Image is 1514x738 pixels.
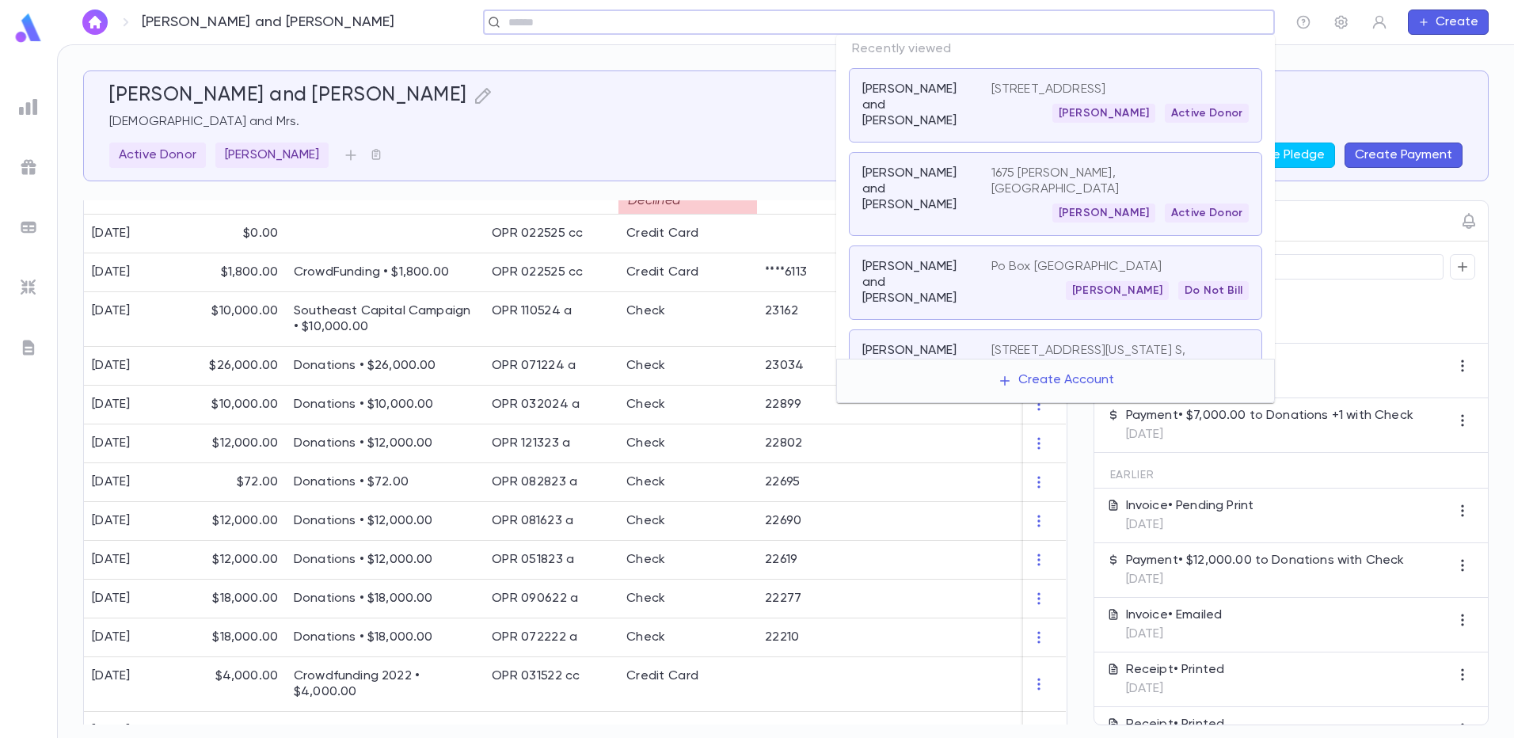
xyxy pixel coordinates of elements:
div: Credit Card [626,226,698,242]
p: Payment • $7,000.00 to Donations +1 with Check [1126,408,1413,424]
div: OPR 072222 a [492,630,577,645]
div: 22619 [765,552,797,568]
p: Donations • $18,000.00 [294,630,476,645]
div: [DATE] [92,668,131,684]
span: [PERSON_NAME] [1052,207,1155,219]
p: Donations • $72.00 [294,474,476,490]
div: [DATE] [92,264,131,280]
h5: [PERSON_NAME] and [PERSON_NAME] [109,84,467,108]
div: Declined [618,188,757,214]
p: Invoice • Emailed [1126,607,1223,623]
p: $4,000.00 [215,668,278,684]
button: Create Pledge [1227,143,1335,168]
div: OPR 081623 a [492,513,573,529]
p: $12,000.00 [212,513,278,529]
div: 22210 [765,630,799,645]
p: [PERSON_NAME] and [PERSON_NAME] [862,343,972,390]
span: [PERSON_NAME] [1066,284,1169,297]
p: [STREET_ADDRESS] [991,82,1106,97]
p: Recently viewed [836,35,1275,63]
div: Check [626,630,665,645]
p: Payment • $12,000.00 to Donations with Check [1126,553,1405,569]
div: 22802 [765,436,802,451]
div: Check [626,474,665,490]
div: [DATE] [92,358,131,374]
p: [DATE] [1126,626,1223,642]
img: campaigns_grey.99e729a5f7ee94e3726e6486bddda8f1.svg [19,158,38,177]
img: letters_grey.7941b92b52307dd3b8a917253454ce1c.svg [19,338,38,357]
p: [DATE] [1126,427,1413,443]
p: Crowdfunding 2022 • $4,000.00 [294,668,476,700]
div: OPR 110524 a [492,303,572,319]
div: Check [626,513,665,529]
p: Active Donor [119,147,196,163]
span: Do Not Bill [1178,284,1249,297]
div: 23034 [765,358,804,374]
p: Donations • $12,000.00 [294,436,476,451]
div: 22695 [765,474,800,490]
p: [PERSON_NAME] and [PERSON_NAME] [862,259,972,306]
p: $72.00 [237,474,278,490]
div: Check [626,552,665,568]
p: $1,800.00 [221,264,278,280]
div: OPR 082823 a [492,474,577,490]
div: 22690 [765,513,801,529]
div: 22899 [765,397,801,413]
div: OPR 071224 a [492,358,576,374]
p: Invoice • Pending Print [1126,498,1254,514]
p: CrowdFunding • $1,800.00 [294,264,476,280]
span: Active Donor [1165,107,1249,120]
p: [PERSON_NAME] [225,147,319,163]
span: [PERSON_NAME] [1052,107,1155,120]
div: [DATE] [92,436,131,451]
div: Credit Card [626,668,698,684]
div: [DATE] [92,303,131,319]
p: $12,000.00 [212,552,278,568]
p: Donations • $12,000.00 [294,552,476,568]
p: $10,000.00 [211,303,278,319]
div: [PERSON_NAME] [215,143,329,168]
div: [DATE] [92,474,131,490]
div: Check [626,397,665,413]
div: Check [626,303,665,319]
p: $10,000.00 [211,397,278,413]
div: Check [626,591,665,607]
p: Receipt • Printed [1126,717,1225,732]
p: [PERSON_NAME] and [PERSON_NAME] [862,165,972,213]
div: 22277 [765,591,801,607]
div: Check [626,358,665,374]
div: OPR 090622 a [492,591,578,607]
img: logo [13,13,44,44]
p: Donations • $18,000.00 [294,591,476,607]
p: Donations • $10,000.00 [294,397,476,413]
p: [DATE] [1126,517,1254,533]
p: Donations • $12,000.00 [294,513,476,529]
div: Active Donor [109,143,206,168]
div: [DATE] [92,397,131,413]
p: $0.00 [243,226,278,242]
p: [DATE] [1126,681,1225,697]
div: Credit Card [626,264,698,280]
p: Po Box [GEOGRAPHIC_DATA] [991,259,1162,275]
div: OPR 022525 cc [492,226,584,242]
p: 1675 [PERSON_NAME], [GEOGRAPHIC_DATA] [991,165,1230,197]
div: OPR 031522 cc [492,668,580,684]
div: OPR 022525 cc [492,264,584,280]
p: Southeast Capital Campaign • $10,000.00 [294,303,476,335]
div: [DATE] [92,591,131,607]
div: 23162 [765,303,798,319]
p: Donations • $26,000.00 [294,358,476,374]
div: OPR 121323 a [492,436,570,451]
img: batches_grey.339ca447c9d9533ef1741baa751efc33.svg [19,218,38,237]
span: Earlier [1110,469,1155,481]
p: [PERSON_NAME] and [PERSON_NAME] [142,13,395,31]
p: [STREET_ADDRESS][US_STATE] S, [PERSON_NAME] NY 11559 [991,343,1230,375]
img: reports_grey.c525e4749d1bce6a11f5fe2a8de1b229.svg [19,97,38,116]
img: home_white.a664292cf8c1dea59945f0da9f25487c.svg [86,16,105,29]
p: Receipt • Printed [1126,662,1225,678]
div: [DATE] [92,630,131,645]
img: imports_grey.530a8a0e642e233f2baf0ef88e8c9fcb.svg [19,278,38,297]
div: [DATE] [92,226,131,242]
p: $12,000.00 [212,436,278,451]
p: [DEMOGRAPHIC_DATA] and Mrs. [109,114,1463,130]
